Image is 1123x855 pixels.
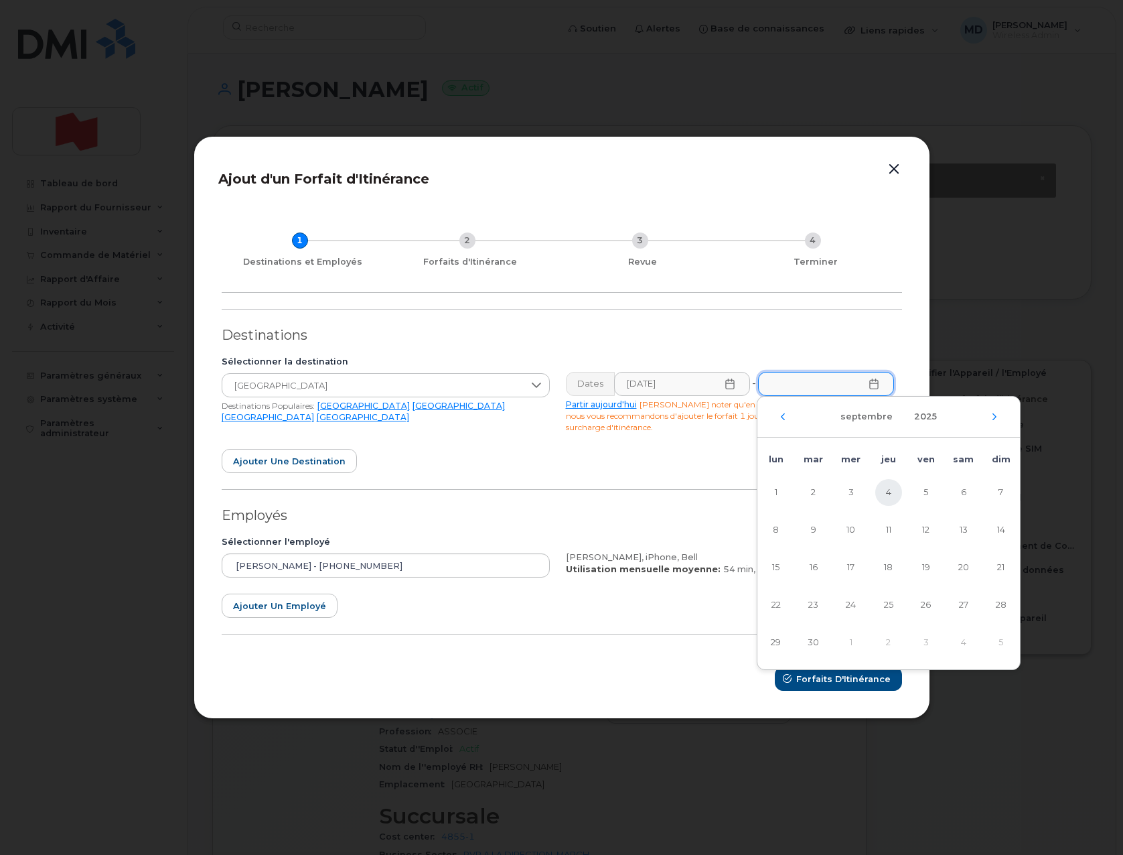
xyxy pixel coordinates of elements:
[913,517,940,543] span: 12
[917,454,935,464] span: ven
[800,517,827,543] span: 9
[723,564,755,574] span: 54 min,
[832,405,901,429] button: Choisir un mois
[800,479,827,506] span: 2
[992,454,1010,464] span: dim
[757,549,795,586] td: 15
[763,592,790,618] span: 22
[907,549,945,586] td: 19
[907,474,945,511] td: 5
[841,454,860,464] span: mer
[907,586,945,624] td: 26
[988,592,1015,618] span: 28
[795,549,832,586] td: 16
[982,511,1020,549] td: 14
[566,564,721,574] b: Utilisation mensuelle moyenne:
[218,171,429,187] span: Ajout d'un Forfait d'Itinérance
[757,624,795,661] td: 29
[735,256,897,268] div: Terminer
[795,586,832,624] td: 23
[769,454,783,464] span: lun
[796,673,891,685] span: Forfaits d'Itinérance
[757,474,795,511] td: 1
[222,356,550,368] div: Sélectionner la destination
[945,511,982,549] td: 13
[982,624,1020,661] td: 5
[832,549,870,586] td: 17
[795,474,832,511] td: 2
[389,256,551,268] div: Forfaits d'Itinérance
[459,233,475,249] div: 2
[875,479,902,506] span: 4
[875,592,902,618] span: 25
[950,479,977,506] span: 6
[233,600,326,612] span: Ajouter un employé
[870,474,907,511] td: 4
[838,592,865,618] span: 24
[832,511,870,549] td: 10
[804,454,823,464] span: mar
[838,517,865,543] span: 10
[907,511,945,549] td: 12
[982,586,1020,624] td: 28
[832,624,870,661] td: 1
[317,401,410,411] a: [GEOGRAPHIC_DATA]
[832,586,870,624] td: 24
[832,474,870,511] td: 3
[945,549,982,586] td: 20
[805,233,821,249] div: 4
[222,412,314,422] a: [GEOGRAPHIC_DATA]
[870,511,907,549] td: 11
[566,399,637,409] a: Partir aujourd'hui
[988,479,1015,506] span: 7
[870,549,907,586] td: 18
[763,479,790,506] span: 1
[795,624,832,661] td: 30
[800,554,827,581] span: 16
[758,372,894,396] input: Veuillez remplir ce champ
[945,624,982,661] td: 4
[950,592,977,618] span: 27
[757,586,795,624] td: 22
[950,517,977,543] span: 13
[763,629,790,656] span: 29
[990,413,998,421] button: Mois suivant
[222,594,338,618] button: Ajouter un employé
[982,549,1020,586] td: 21
[566,552,894,563] div: [PERSON_NAME], iPhone, Bell
[950,554,977,581] span: 20
[749,372,759,396] div: -
[222,326,902,345] div: Destinations
[413,401,505,411] a: [GEOGRAPHIC_DATA]
[562,256,724,268] div: Revue
[881,454,896,464] span: jeu
[875,517,902,543] span: 11
[913,554,940,581] span: 19
[906,405,945,429] button: Choisir une année
[222,374,524,398] span: Grèce
[775,667,902,691] button: Forfaits d'Itinérance
[757,396,1021,670] div: Choisir une date
[222,506,902,525] div: Employés
[222,553,550,578] input: Appareil de recherche
[614,372,750,396] input: Veuillez remplir ce champ
[800,592,827,618] span: 23
[233,455,346,468] span: Ajouter une destination
[945,474,982,511] td: 6
[907,624,945,661] td: 3
[982,474,1020,511] td: 7
[838,554,865,581] span: 17
[222,449,357,473] button: Ajouter une destination
[763,517,790,543] span: 8
[317,412,409,422] a: [GEOGRAPHIC_DATA]
[222,536,550,548] div: Sélectionner l'employé
[870,624,907,661] td: 2
[953,454,974,464] span: sam
[566,399,876,432] span: [PERSON_NAME] noter qu'en raison des différences de temps, nous vous recommandons d'ajouter le fo...
[795,511,832,549] td: 9
[913,479,940,506] span: 5
[988,517,1015,543] span: 14
[988,554,1015,581] span: 21
[757,511,795,549] td: 8
[875,554,902,581] span: 18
